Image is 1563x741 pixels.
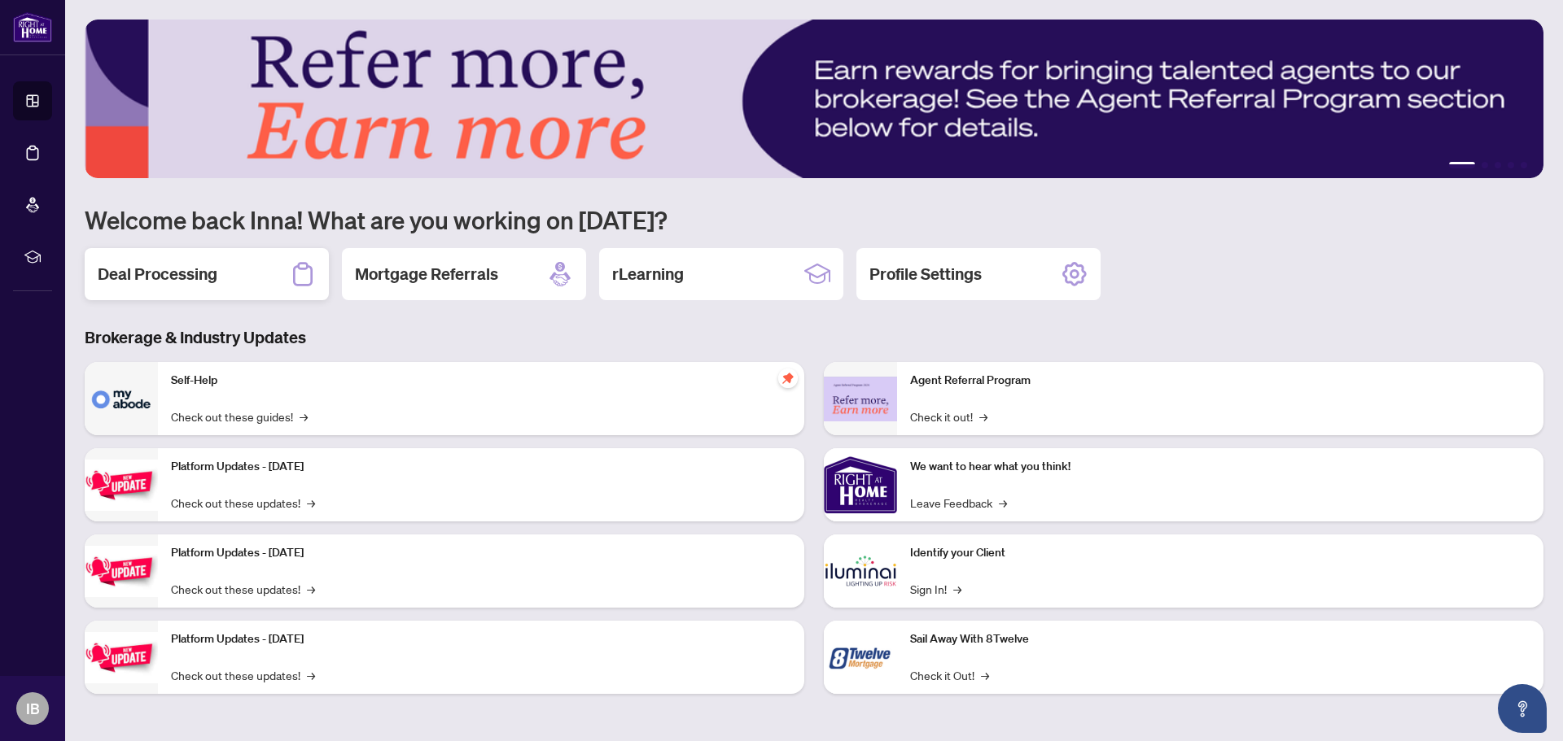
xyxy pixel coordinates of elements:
[307,494,315,512] span: →
[171,580,315,598] a: Check out these updates!→
[910,494,1007,512] a: Leave Feedback→
[307,580,315,598] span: →
[171,458,791,476] p: Platform Updates - [DATE]
[13,12,52,42] img: logo
[910,372,1530,390] p: Agent Referral Program
[98,263,217,286] h2: Deal Processing
[85,20,1543,178] img: Slide 0
[300,408,308,425] span: →
[1508,162,1514,168] button: 4
[1449,162,1475,168] button: 1
[171,408,308,425] a: Check out these guides!→
[1521,162,1527,168] button: 5
[171,494,315,512] a: Check out these updates!→
[85,632,158,683] img: Platform Updates - June 23, 2025
[307,666,315,684] span: →
[869,263,982,286] h2: Profile Settings
[1482,162,1488,168] button: 2
[824,621,897,694] img: Sail Away With 8Twelve
[910,630,1530,648] p: Sail Away With 8Twelve
[981,666,989,684] span: →
[85,460,158,511] img: Platform Updates - July 21, 2025
[824,377,897,421] img: Agent Referral Program
[85,362,158,435] img: Self-Help
[824,448,897,521] img: We want to hear what you think!
[171,666,315,684] a: Check out these updates!→
[85,326,1543,349] h3: Brokerage & Industry Updates
[910,544,1530,562] p: Identify your Client
[85,546,158,597] img: Platform Updates - July 8, 2025
[953,580,961,598] span: →
[26,697,40,720] span: IB
[1498,684,1547,733] button: Open asap
[778,368,798,388] span: pushpin
[171,630,791,648] p: Platform Updates - [DATE]
[999,494,1007,512] span: →
[979,408,987,425] span: →
[910,408,987,425] a: Check it out!→
[910,666,989,684] a: Check it Out!→
[612,263,684,286] h2: rLearning
[171,372,791,390] p: Self-Help
[824,534,897,608] img: Identify your Client
[85,204,1543,235] h1: Welcome back Inna! What are you working on [DATE]?
[1495,162,1501,168] button: 3
[910,580,961,598] a: Sign In!→
[910,458,1530,476] p: We want to hear what you think!
[171,544,791,562] p: Platform Updates - [DATE]
[355,263,498,286] h2: Mortgage Referrals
